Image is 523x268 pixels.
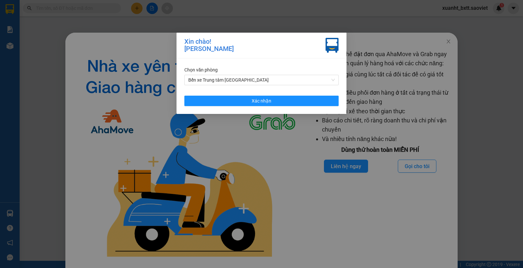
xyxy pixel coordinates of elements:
span: Bến xe Trung tâm Lào Cai [188,75,335,85]
span: Xác nhận [252,97,271,104]
div: Chọn văn phòng [184,66,339,73]
img: vxr-icon [326,38,339,53]
button: Xác nhận [184,96,339,106]
div: Xin chào! [PERSON_NAME] [184,38,234,53]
